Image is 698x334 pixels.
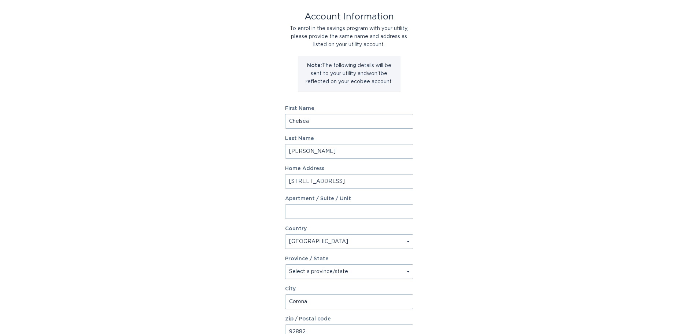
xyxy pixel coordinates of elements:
[285,25,413,49] div: To enrol in the savings program with your utility, please provide the same name and address as li...
[303,62,395,86] p: The following details will be sent to your utility and won't be reflected on your ecobee account.
[285,196,413,201] label: Apartment / Suite / Unit
[285,136,413,141] label: Last Name
[285,286,413,291] label: City
[307,63,322,68] strong: Note:
[285,106,413,111] label: First Name
[285,256,329,261] label: Province / State
[285,13,413,21] div: Account Information
[285,316,413,322] label: Zip / Postal code
[285,226,307,231] label: Country
[285,166,413,171] label: Home Address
